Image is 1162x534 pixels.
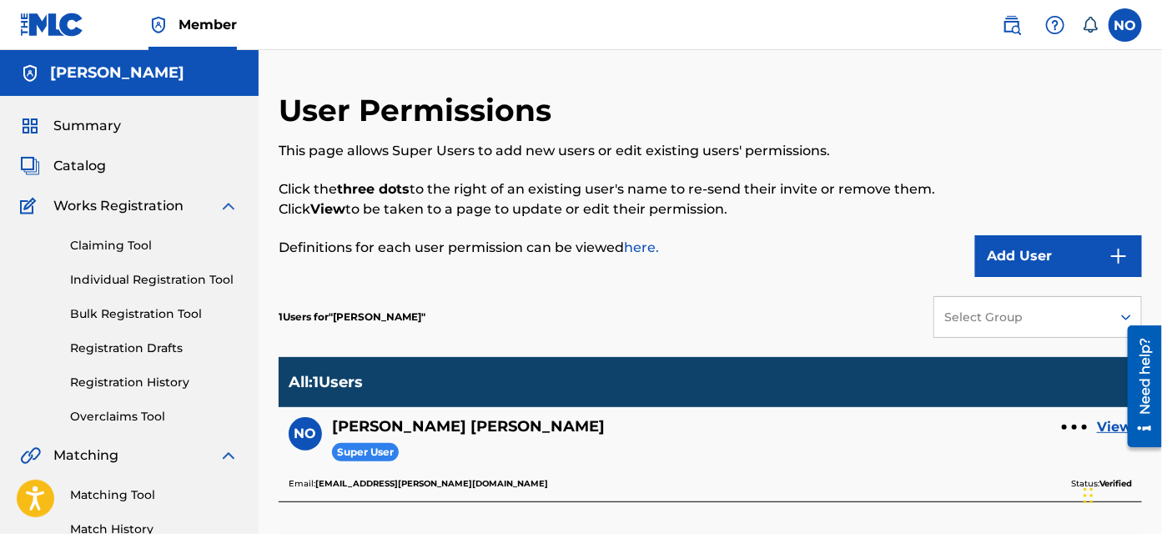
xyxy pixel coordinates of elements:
[279,238,943,258] p: Definitions for each user permission can be viewed
[70,271,239,289] a: Individual Registration Tool
[53,196,184,216] span: Works Registration
[310,201,345,217] strong: View
[332,417,605,436] h5: Nicholas Omiccioli
[1071,476,1132,491] p: Status:
[944,309,1099,326] div: Select Group
[70,237,239,254] a: Claiming Tool
[332,443,399,462] span: Super User
[624,239,659,255] a: here.
[337,181,410,197] strong: three dots
[279,92,560,129] h2: User Permissions
[148,15,169,35] img: Top Rightsholder
[329,310,425,323] span: Nicholas S Omiccioli
[279,179,943,219] p: Click the to the right of an existing user's name to re-send their invite or remove them. Click t...
[289,476,548,491] p: Email:
[1002,15,1022,35] img: search
[279,141,943,161] p: This page allows Super Users to add new users or edit existing users' permissions.
[219,196,239,216] img: expand
[219,446,239,466] img: expand
[70,340,239,357] a: Registration Drafts
[1097,417,1132,437] a: View
[1109,246,1129,266] img: 9d2ae6d4665cec9f34b9.svg
[53,116,121,136] span: Summary
[70,305,239,323] a: Bulk Registration Tool
[70,486,239,504] a: Matching Tool
[20,116,40,136] img: Summary
[1079,454,1162,534] iframe: Chat Widget
[1115,320,1162,454] iframe: Resource Center
[70,408,239,426] a: Overclaims Tool
[20,116,121,136] a: SummarySummary
[70,374,239,391] a: Registration History
[1084,471,1094,521] div: Drag
[20,196,42,216] img: Works Registration
[50,63,184,83] h5: Nicholas S Omiccioli
[20,13,84,37] img: MLC Logo
[20,446,41,466] img: Matching
[294,424,317,444] span: NO
[1082,17,1099,33] div: Notifications
[179,15,237,34] span: Member
[975,235,1142,277] button: Add User
[20,156,40,176] img: Catalog
[1039,8,1072,42] div: Help
[289,373,363,391] p: All : 1 Users
[1109,8,1142,42] div: User Menu
[279,310,329,323] span: 1 Users for
[20,156,106,176] a: CatalogCatalog
[995,8,1029,42] a: Public Search
[53,156,106,176] span: Catalog
[53,446,118,466] span: Matching
[1045,15,1065,35] img: help
[315,478,548,489] b: [EMAIL_ADDRESS][PERSON_NAME][DOMAIN_NAME]
[20,63,40,83] img: Accounts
